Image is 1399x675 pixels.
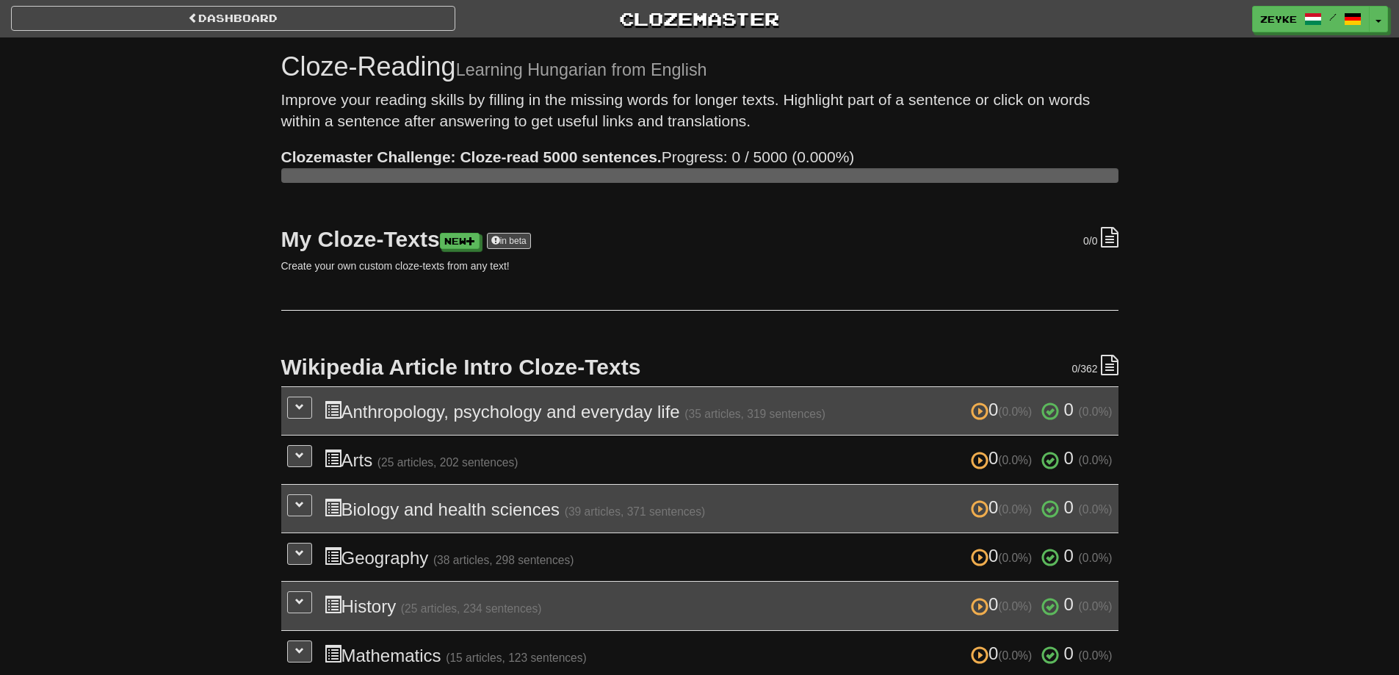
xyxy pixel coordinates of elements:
small: (0.0%) [1079,405,1113,418]
small: (25 articles, 234 sentences) [401,602,542,615]
h3: Biology and health sciences [324,498,1113,519]
small: (0.0%) [998,405,1032,418]
small: (0.0%) [1079,552,1113,564]
h3: History [324,595,1113,616]
small: Learning Hungarian from English [456,60,707,79]
span: 0 / 15 articles completed [1041,643,1113,663]
h3: Arts [324,449,1113,470]
h2: Wikipedia Article Intro Cloze-Texts [281,355,1118,379]
span: 0 [1071,363,1077,375]
a: Zeyke / [1252,6,1370,32]
span: / [1329,12,1337,22]
span: 0 / 39 articles played [971,497,1037,517]
small: (0.0%) [998,552,1032,564]
h3: Anthropology, psychology and everyday life [324,400,1113,422]
small: (25 articles, 202 sentences) [377,456,518,469]
a: Dashboard [11,6,455,31]
small: (35 articles, 319 sentences) [684,408,825,420]
span: 0 / 38 articles completed [1041,546,1113,566]
small: (0.0%) [998,454,1032,466]
span: 0 / 25 articles played [971,448,1037,468]
span: 0 / 15 articles played [971,643,1037,663]
h3: Mathematics [324,644,1113,665]
span: 0 / 25 articles completed [1041,448,1113,468]
span: 0 [1064,400,1074,419]
span: 0 / 39 articles completed [1041,497,1113,517]
small: (15 articles, 123 sentences) [446,651,587,664]
span: Progress: 0 / 5000 (0.000%) [281,148,855,165]
span: 0 / 35 articles played [971,400,1037,419]
span: 0 [1064,497,1074,517]
small: (0.0%) [1079,454,1113,466]
span: 0 / 35 articles completed [1041,400,1113,419]
div: /362 [1071,355,1118,376]
span: 0 [1083,235,1089,247]
p: Create your own custom cloze-texts from any text! [281,259,1118,273]
p: Improve your reading skills by filling in the missing words for longer texts. Highlight part of a... [281,89,1118,132]
small: (0.0%) [1079,649,1113,662]
small: (0.0%) [998,503,1032,516]
small: (0.0%) [998,649,1032,662]
span: 0 [1064,448,1074,468]
small: (0.0%) [1079,600,1113,613]
small: (0.0%) [1079,503,1113,516]
div: /0 [1083,227,1118,248]
small: (38 articles, 298 sentences) [433,554,574,566]
h2: My Cloze-Texts [281,227,1118,251]
span: Zeyke [1260,12,1297,26]
span: 0 / 38 articles played [971,546,1037,566]
span: 0 / 25 articles completed [1041,594,1113,614]
strong: Clozemaster Challenge: Cloze-read 5000 sentences. [281,148,662,165]
a: Clozemaster [477,6,922,32]
small: (39 articles, 371 sentences) [565,505,706,518]
small: (0.0%) [998,600,1032,613]
a: New [440,233,480,249]
span: 0 [1064,546,1074,566]
h1: Cloze-Reading [281,52,1118,82]
h3: Geography [324,546,1113,568]
span: 0 [1064,643,1074,663]
a: in beta [487,233,531,249]
span: 0 [1064,594,1074,614]
span: 0 / 25 articles played [971,594,1037,614]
